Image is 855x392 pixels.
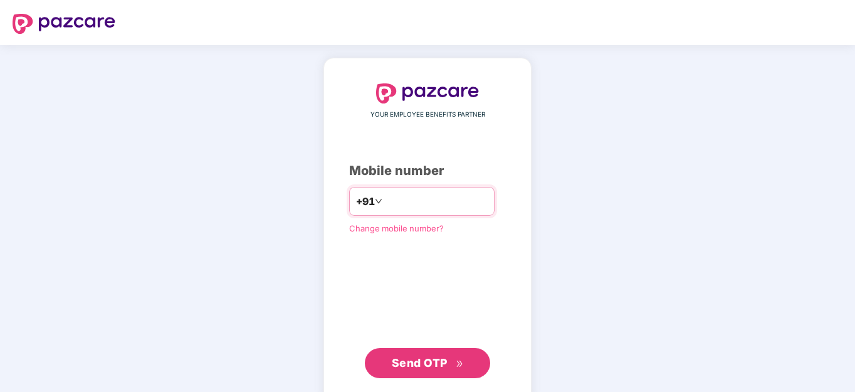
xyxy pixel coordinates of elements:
span: +91 [356,194,375,209]
button: Send OTPdouble-right [365,348,490,378]
span: YOUR EMPLOYEE BENEFITS PARTNER [370,110,485,120]
div: Mobile number [349,161,506,181]
img: logo [13,14,115,34]
a: Change mobile number? [349,223,444,233]
span: double-right [456,360,464,368]
span: down [375,198,382,205]
img: logo [376,83,479,103]
span: Send OTP [392,356,448,369]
